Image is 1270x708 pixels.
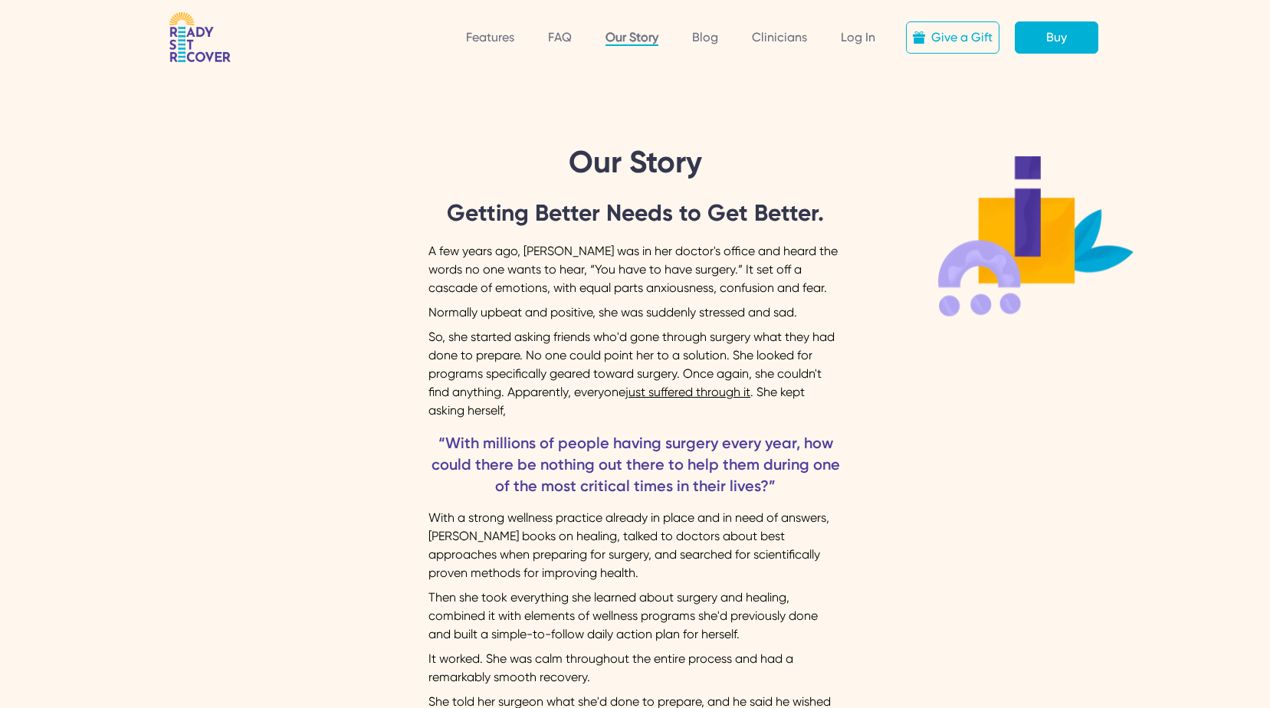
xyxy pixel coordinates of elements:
[428,303,842,322] div: Normally upbeat and positive, she was suddenly stressed and sad.
[937,156,1134,316] img: Illustration 2
[428,432,842,497] div: “With millions of people having surgery every year, how could there be nothing out there to help ...
[569,147,702,178] h1: Our Story
[625,385,750,399] div: just suffered through it
[428,328,842,420] div: So, she started asking friends who'd gone through surgery what they had done to prepare. No one c...
[428,385,805,418] div: . She kept asking herself,
[428,650,842,687] div: It worked. She was calm throughout the entire process and had a remarkably smooth recovery.
[12,199,1258,227] div: Getting Better Needs to Get Better.
[1015,21,1098,54] a: Buy
[692,30,718,44] a: Blog
[931,28,993,47] div: Give a Gift
[752,30,807,44] a: Clinicians
[466,30,514,44] a: Features
[906,21,999,54] a: Give a Gift
[428,588,842,644] div: Then she took everything she learned about surgery and healing, combined it with elements of well...
[428,509,842,582] div: With a strong wellness practice already in place and in need of answers, [PERSON_NAME] books on h...
[169,12,231,63] img: RSR
[548,30,572,44] a: FAQ
[1046,28,1067,47] div: Buy
[605,30,658,46] a: Our Story
[841,30,875,44] a: Log In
